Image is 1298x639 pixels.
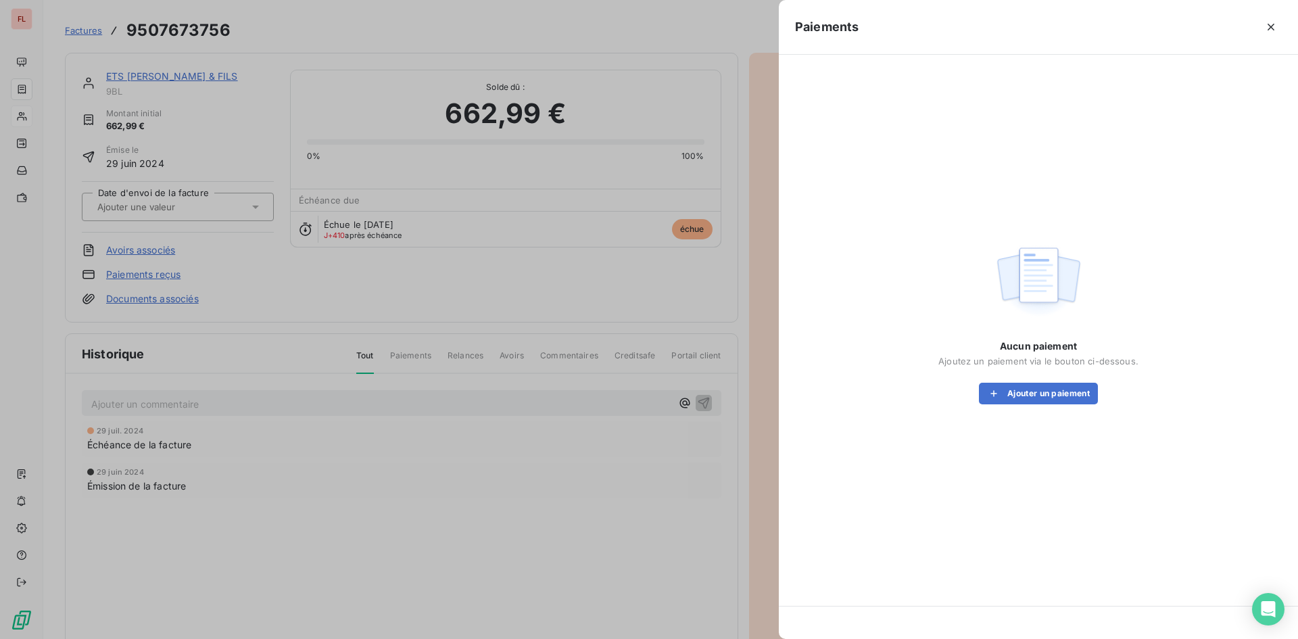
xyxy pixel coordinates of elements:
img: empty state [995,240,1082,324]
div: Open Intercom Messenger [1252,593,1284,625]
span: Ajoutez un paiement via le bouton ci-dessous. [938,356,1138,366]
h5: Paiements [795,18,859,37]
span: Aucun paiement [1000,339,1077,353]
button: Ajouter un paiement [979,383,1098,404]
